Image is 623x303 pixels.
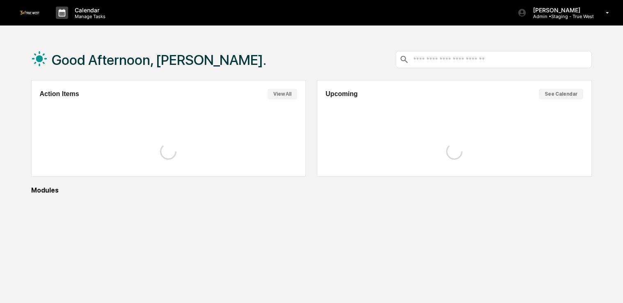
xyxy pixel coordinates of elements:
[268,89,297,99] button: View All
[68,14,110,19] p: Manage Tasks
[539,89,583,99] button: See Calendar
[52,52,266,68] h1: Good Afternoon, [PERSON_NAME].
[527,7,594,14] p: [PERSON_NAME]
[31,186,592,194] div: Modules
[40,90,79,98] h2: Action Items
[325,90,357,98] h2: Upcoming
[68,7,110,14] p: Calendar
[527,14,594,19] p: Admin • Staging - True West
[20,11,39,14] img: logo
